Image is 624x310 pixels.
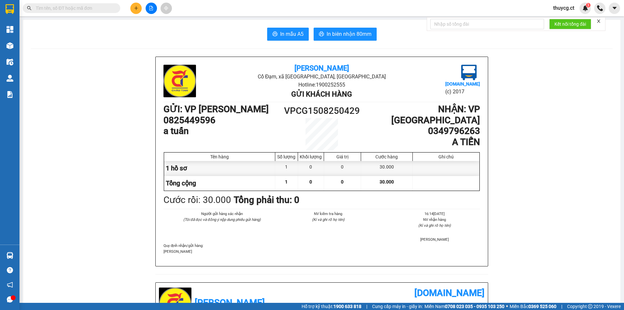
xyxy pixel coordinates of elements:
span: Kết nối tổng đài [554,20,586,28]
b: GỬI : VP [PERSON_NAME] [8,47,113,58]
div: 0 [324,161,361,176]
img: warehouse-icon [6,59,13,65]
sup: 3 [586,3,591,7]
li: Người gửi hàng xác nhận [176,211,267,217]
b: GỬI : VP [PERSON_NAME] [163,104,269,115]
input: Tìm tên, số ĐT hoặc mã đơn [36,5,112,12]
span: Tổng cộng [166,179,196,187]
img: phone-icon [597,5,603,11]
img: warehouse-icon [6,252,13,259]
img: logo-vxr [6,4,14,14]
p: [PERSON_NAME] [163,249,480,254]
span: plus [134,6,138,10]
button: printerIn mẫu A5 [267,28,309,41]
h1: 0825449596 [163,115,282,126]
div: 1 hồ sơ [164,161,275,176]
span: thuycg.ct [548,4,579,12]
input: Nhập số tổng đài [430,19,544,29]
li: NV kiểm tra hàng [283,211,373,217]
li: Cổ Đạm, xã [GEOGRAPHIC_DATA], [GEOGRAPHIC_DATA] [61,16,272,24]
h1: a tuấn [163,126,282,137]
img: warehouse-icon [6,42,13,49]
span: search [27,6,32,10]
b: Gửi khách hàng [291,90,352,98]
span: aim [164,6,168,10]
span: message [7,296,13,303]
h1: 0349796263 [361,126,480,137]
button: plus [130,3,142,14]
img: warehouse-icon [6,75,13,82]
span: 0 [309,179,312,184]
span: Hỗ trợ kỹ thuật: [302,303,361,310]
li: Cổ Đạm, xã [GEOGRAPHIC_DATA], [GEOGRAPHIC_DATA] [216,73,427,81]
img: solution-icon [6,91,13,98]
span: close [596,19,601,23]
i: (Kí và ghi rõ họ tên) [418,223,451,228]
b: [DOMAIN_NAME] [445,81,480,87]
img: logo.jpg [163,65,196,97]
span: In mẫu A5 [280,30,304,38]
li: (c) 2017 [445,88,480,96]
strong: 0369 525 060 [528,304,556,309]
span: Miền Bắc [510,303,556,310]
span: notification [7,282,13,288]
div: Tên hàng [166,154,273,159]
b: NHẬN : VP [GEOGRAPHIC_DATA] [391,104,480,126]
span: 1 [285,179,288,184]
img: dashboard-icon [6,26,13,33]
div: Cước rồi : 30.000 [163,193,231,207]
div: Cước hàng [363,154,411,159]
div: Số lượng [277,154,296,159]
strong: 1900 633 818 [333,304,361,309]
span: Cung cấp máy in - giấy in: [372,303,423,310]
li: Hotline: 1900252555 [216,81,427,89]
div: Quy định nhận/gửi hàng : [163,243,480,254]
div: Ghi chú [414,154,478,159]
strong: 0708 023 035 - 0935 103 250 [445,304,504,309]
li: NV nhận hàng [389,217,480,222]
img: icon-new-feature [582,5,588,11]
span: | [561,303,562,310]
button: aim [161,3,172,14]
div: 30.000 [361,161,413,176]
span: 3 [587,3,589,7]
button: caret-down [609,3,620,14]
span: printer [319,31,324,37]
span: 30.000 [380,179,394,184]
img: logo.jpg [461,65,477,80]
li: Hotline: 1900252555 [61,24,272,32]
button: Kết nối tổng đài [549,19,591,29]
span: 0 [341,179,344,184]
span: In biên nhận 80mm [327,30,371,38]
li: [PERSON_NAME] [389,236,480,242]
div: Giá trị [326,154,359,159]
h1: A TIẾN [361,137,480,148]
span: | [366,303,367,310]
i: (Tôi đã đọc và đồng ý nộp dung phiếu gửi hàng) [183,217,261,222]
div: Khối lượng [300,154,322,159]
img: logo.jpg [8,8,41,41]
div: 1 [275,161,298,176]
b: [DOMAIN_NAME] [414,288,485,298]
b: Tổng phải thu: 0 [234,195,299,205]
div: 0 [298,161,324,176]
span: copyright [588,304,592,309]
span: file-add [149,6,153,10]
span: caret-down [612,5,617,11]
b: [PERSON_NAME] [294,64,349,72]
b: [PERSON_NAME] [195,297,265,308]
span: ⚪️ [506,305,508,308]
span: question-circle [7,267,13,273]
button: printerIn biên nhận 80mm [314,28,377,41]
button: file-add [146,3,157,14]
h1: VPCG1508250429 [282,104,361,118]
span: printer [272,31,278,37]
li: 16:14[DATE] [389,211,480,217]
span: Miền Nam [424,303,504,310]
i: (Kí và ghi rõ họ tên) [312,217,344,222]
